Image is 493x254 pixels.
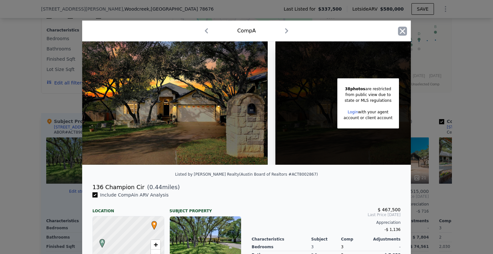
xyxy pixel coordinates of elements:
div: account or client account [344,115,393,121]
span: • [150,219,159,229]
div: are restricted [344,86,393,92]
span: Last Price [DATE] [252,212,401,217]
span: -$ 1,136 [385,227,401,232]
span: $ 467,500 [378,207,401,212]
div: • [150,221,154,225]
div: Bedrooms [252,243,311,251]
div: Comp [341,237,371,242]
span: A [98,239,107,245]
div: Subject Property [169,203,241,214]
div: Listed by [PERSON_NAME] Realty (Austin Board of Realtors #ACT8002867) [175,172,318,177]
div: Comp A [237,27,256,35]
div: - [371,243,401,251]
span: Include Comp A in ARV Analysis [98,192,171,197]
span: ( miles) [144,183,180,192]
span: 3 [341,245,343,249]
span: with your agent [358,110,389,114]
div: 3 [311,243,341,251]
div: Adjustments [371,237,401,242]
span: 0.44 [149,184,162,190]
img: Property Img [82,41,268,165]
div: Location [92,203,164,214]
span: 38 photos [345,87,365,91]
div: A [98,239,102,243]
div: from public view due to [344,92,393,98]
span: + [154,241,158,249]
div: Subject [311,237,341,242]
a: Zoom in [151,240,160,250]
div: Characteristics [252,237,311,242]
a: Login [348,110,358,114]
div: state or MLS regulations [344,98,393,103]
div: Appreciation [252,220,401,225]
div: 136 Champion Cir [92,183,144,192]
